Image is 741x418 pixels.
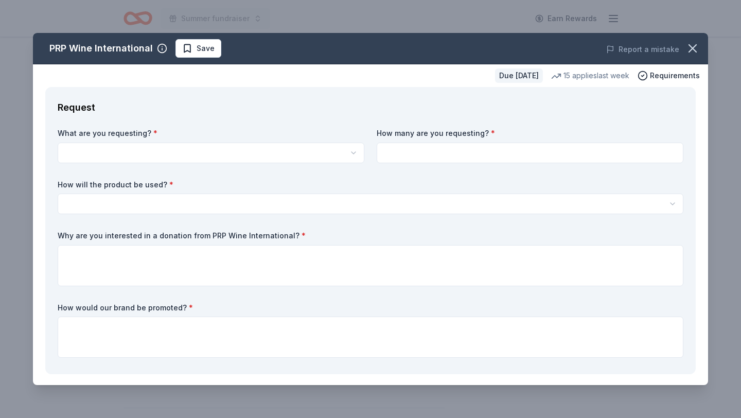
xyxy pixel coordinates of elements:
button: Requirements [638,69,700,82]
label: How would our brand be promoted? [58,303,683,313]
label: What are you requesting? [58,128,364,138]
button: Report a mistake [606,43,679,56]
button: Save [175,39,221,58]
div: Request [58,99,683,116]
div: 15 applies last week [551,69,629,82]
label: How will the product be used? [58,180,683,190]
span: Requirements [650,69,700,82]
div: PRP Wine International [49,40,153,57]
span: Save [197,42,215,55]
label: Why are you interested in a donation from PRP Wine International? [58,231,683,241]
div: Due [DATE] [495,68,543,83]
label: How many are you requesting? [377,128,683,138]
